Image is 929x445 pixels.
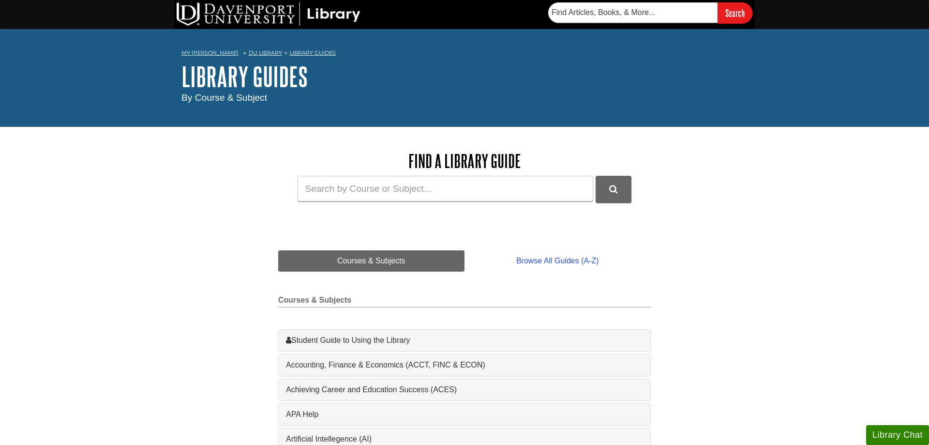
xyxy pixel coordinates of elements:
[278,250,464,272] a: Courses & Subjects
[298,176,593,201] input: Search by Course or Subject...
[249,49,282,56] a: DU Library
[286,335,643,346] a: Student Guide to Using the Library
[286,409,643,420] a: APA Help
[177,2,360,26] img: DU Library
[278,151,651,171] h2: Find a Library Guide
[718,2,752,23] input: Search
[181,62,748,91] h1: Library Guides
[286,433,643,445] a: Artificial Intellegence (AI)
[866,425,929,445] button: Library Chat
[548,2,752,23] form: Searches DU Library's articles, books, and more
[464,250,651,272] a: Browse All Guides (A-Z)
[609,185,617,194] i: Search Library Guides
[290,49,336,56] a: Library Guides
[181,91,748,105] div: By Course & Subject
[548,2,718,23] input: Find Articles, Books, & More...
[181,46,748,62] nav: breadcrumb
[286,359,643,371] a: Accounting, Finance & Economics (ACCT, FINC & ECON)
[181,49,239,57] a: My [PERSON_NAME]
[278,296,651,307] h2: Courses & Subjects
[286,384,643,396] a: Achieving Career and Education Success (ACES)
